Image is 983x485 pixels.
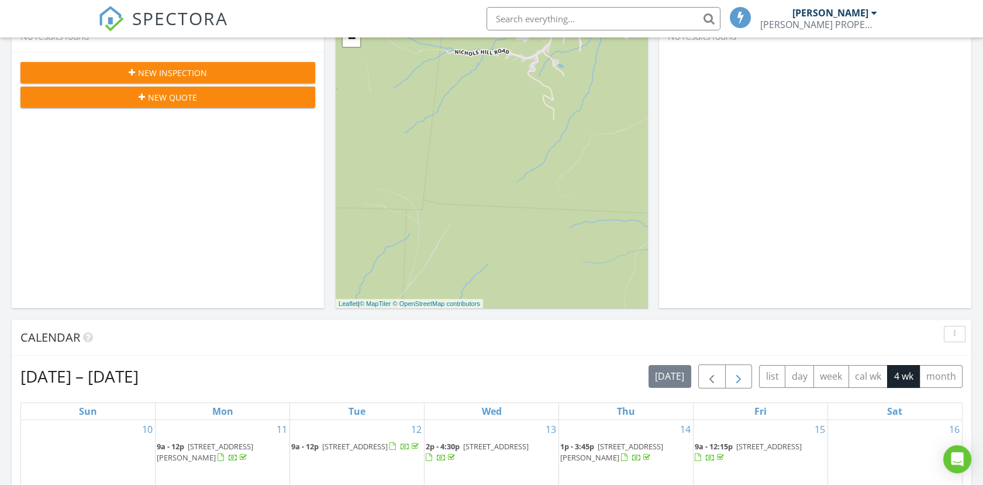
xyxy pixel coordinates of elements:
a: Monday [210,403,236,419]
a: Go to August 13, 2025 [543,420,558,439]
a: 9a - 12p [STREET_ADDRESS][PERSON_NAME] [157,440,288,465]
button: Next [725,364,753,388]
button: Previous [698,364,726,388]
span: 1p - 3:45p [560,441,594,452]
button: month [919,365,963,388]
button: week [813,365,849,388]
span: [STREET_ADDRESS] [463,441,529,452]
button: New Quote [20,87,315,108]
button: 4 wk [887,365,920,388]
a: 2p - 4:30p [STREET_ADDRESS] [426,440,557,465]
button: list [759,365,785,388]
span: [STREET_ADDRESS] [736,441,802,452]
span: 9a - 12p [291,441,319,452]
a: 9a - 12:15p [STREET_ADDRESS] [695,440,826,465]
a: 1p - 3:45p [STREET_ADDRESS][PERSON_NAME] [560,440,692,465]
a: 9a - 12:15p [STREET_ADDRESS] [695,441,802,463]
h2: [DATE] – [DATE] [20,364,139,388]
button: day [785,365,814,388]
span: [STREET_ADDRESS] [322,441,388,452]
a: 9a - 12p [STREET_ADDRESS][PERSON_NAME] [157,441,253,463]
button: cal wk [849,365,888,388]
span: New Quote [148,91,197,104]
button: [DATE] [649,365,691,388]
div: LARKIN PROPERTY INSPECTION AND MANAGEMENT, LLC [760,19,877,30]
div: [PERSON_NAME] [792,7,868,19]
img: The Best Home Inspection Software - Spectora [98,6,124,32]
a: Go to August 16, 2025 [947,420,962,439]
span: Calendar [20,329,80,345]
span: [STREET_ADDRESS][PERSON_NAME] [560,441,663,463]
a: 2p - 4:30p [STREET_ADDRESS] [426,441,529,463]
a: © OpenStreetMap contributors [393,300,480,307]
a: SPECTORA [98,16,228,40]
a: © MapTiler [360,300,391,307]
a: Tuesday [346,403,368,419]
a: 9a - 12p [STREET_ADDRESS] [291,441,421,452]
a: Go to August 10, 2025 [140,420,155,439]
span: SPECTORA [132,6,228,30]
span: New Inspection [138,67,207,79]
a: Friday [752,403,769,419]
a: Go to August 11, 2025 [274,420,289,439]
a: Go to August 14, 2025 [678,420,693,439]
span: 2p - 4:30p [426,441,460,452]
a: 1p - 3:45p [STREET_ADDRESS][PERSON_NAME] [560,441,663,463]
span: [STREET_ADDRESS][PERSON_NAME] [157,441,253,463]
a: Thursday [615,403,637,419]
a: Wednesday [479,403,503,419]
input: Search everything... [487,7,720,30]
a: Go to August 12, 2025 [409,420,424,439]
span: 9a - 12p [157,441,184,452]
a: 9a - 12p [STREET_ADDRESS] [291,440,423,454]
a: Saturday [885,403,905,419]
a: Leaflet [339,300,358,307]
a: Zoom out [343,29,360,47]
button: New Inspection [20,62,315,83]
div: | [336,299,483,309]
a: Sunday [77,403,99,419]
span: 9a - 12:15p [695,441,733,452]
a: Go to August 15, 2025 [812,420,827,439]
div: Open Intercom Messenger [943,445,971,473]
